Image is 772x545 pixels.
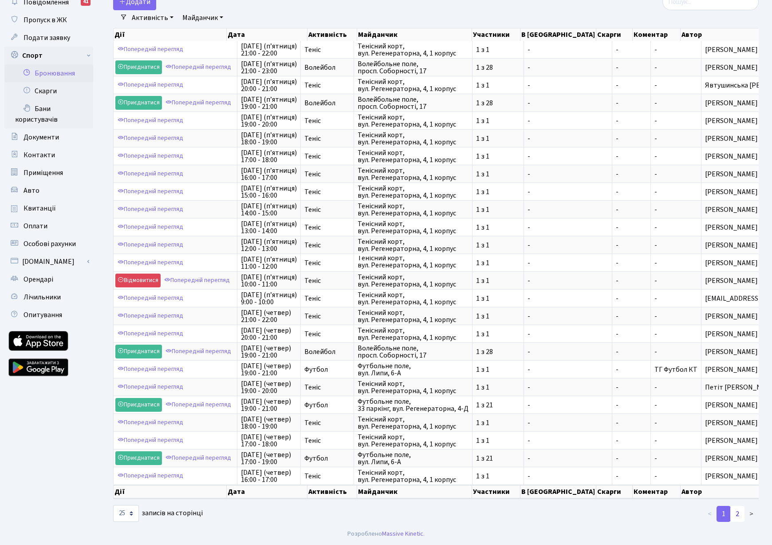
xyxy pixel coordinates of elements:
[24,33,70,43] span: Подати заявку
[476,402,520,409] span: 1 з 21
[241,362,297,377] span: [DATE] (четвер) 19:00 - 21:00
[528,295,608,302] span: -
[4,146,93,164] a: Контакти
[24,221,47,231] span: Оплати
[4,64,93,82] a: Бронювання
[358,380,469,394] span: Тенісний корт, вул. Регенераторна, 4, 1 корпус
[476,455,520,462] span: 1 з 21
[528,259,608,267] span: -
[24,203,56,213] span: Квитанції
[654,205,657,215] span: -
[520,485,596,498] th: В [GEOGRAPHIC_DATA]
[358,327,469,341] span: Тенісний корт, вул. Регенераторна, 4, 1 корпус
[4,128,93,146] a: Документи
[596,485,633,498] th: Скарги
[227,485,307,498] th: Дата
[358,398,469,412] span: Футбольне поле, 33 паркінг, вул. Регенераторна, 4-Д
[476,259,520,267] span: 1 з 1
[744,506,759,522] a: >
[358,167,469,181] span: Тенісний корт, вул. Регенераторна, 4, 1 корпус
[241,434,297,448] span: [DATE] (четвер) 17:00 - 18:00
[115,309,185,323] a: Попередній перегляд
[304,330,350,338] span: Теніс
[304,206,350,213] span: Теніс
[304,295,350,302] span: Теніс
[616,402,647,409] span: -
[654,258,657,268] span: -
[633,28,681,41] th: Коментар
[616,135,647,142] span: -
[114,485,227,498] th: Дії
[115,434,185,447] a: Попередній перегляд
[304,402,350,409] span: Футбол
[4,199,93,217] a: Квитанції
[528,437,608,444] span: -
[358,149,469,163] span: Тенісний корт, вул. Регенераторна, 4, 1 корпус
[616,348,647,355] span: -
[476,419,520,426] span: 1 з 1
[476,348,520,355] span: 1 з 28
[358,416,469,430] span: Тенісний корт, вул. Регенераторна, 4, 1 корпус
[115,416,185,430] a: Попередній перегляд
[654,454,657,463] span: -
[476,384,520,391] span: 1 з 1
[304,188,350,195] span: Теніс
[128,10,177,25] a: Активність
[4,217,93,235] a: Оплати
[304,171,350,178] span: Теніс
[241,185,297,199] span: [DATE] (п’ятниця) 15:00 - 16:00
[472,28,520,41] th: Участники
[241,131,297,146] span: [DATE] (п’ятниця) 18:00 - 19:00
[476,295,520,302] span: 1 з 1
[528,99,608,107] span: -
[476,188,520,195] span: 1 з 1
[4,164,93,182] a: Приміщення
[347,529,425,539] div: Розроблено .
[241,203,297,217] span: [DATE] (п’ятниця) 14:00 - 15:00
[115,114,185,127] a: Попередній перегляд
[241,256,297,270] span: [DATE] (п’ятниця) 11:00 - 12:00
[616,99,647,107] span: -
[654,471,657,481] span: -
[654,45,657,55] span: -
[241,416,297,430] span: [DATE] (четвер) 18:00 - 19:00
[115,291,185,305] a: Попередній перегляд
[162,274,232,287] a: Попередній перегляд
[115,131,185,145] a: Попередній перегляд
[633,485,681,498] th: Коментар
[528,171,608,178] span: -
[654,418,657,428] span: -
[476,117,520,124] span: 1 з 1
[115,185,185,199] a: Попередній перегляд
[528,277,608,284] span: -
[304,64,350,71] span: Волейбол
[241,469,297,483] span: [DATE] (четвер) 16:00 - 17:00
[115,451,162,465] a: Приєднатися
[304,46,350,53] span: Теніс
[163,96,233,110] a: Попередній перегляд
[115,60,162,74] a: Приєднатися
[358,78,469,92] span: Тенісний корт, вул. Регенераторна, 4, 1 корпус
[304,242,350,249] span: Теніс
[616,384,647,391] span: -
[476,99,520,107] span: 1 з 28
[115,362,185,376] a: Попередній перегляд
[616,64,647,71] span: -
[4,100,93,128] a: Бани користувачів
[304,153,350,160] span: Теніс
[476,313,520,320] span: 1 з 1
[528,366,608,373] span: -
[616,259,647,267] span: -
[24,239,76,249] span: Особові рахунки
[358,291,469,306] span: Тенісний корт, вул. Регенераторна, 4, 1 корпус
[241,345,297,359] span: [DATE] (четвер) 19:00 - 21:00
[304,277,350,284] span: Теніс
[616,188,647,195] span: -
[654,240,657,250] span: -
[241,167,297,181] span: [DATE] (п’ятниця) 16:00 - 17:00
[241,149,297,163] span: [DATE] (п’ятниця) 17:00 - 18:00
[113,505,203,522] label: записів на сторінці
[528,64,608,71] span: -
[114,28,227,41] th: Дії
[528,313,608,320] span: -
